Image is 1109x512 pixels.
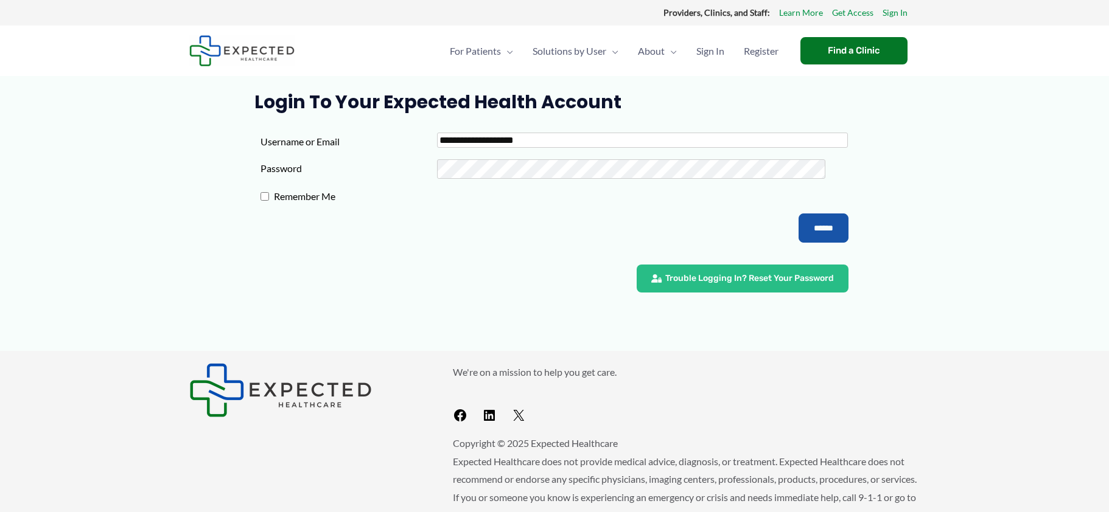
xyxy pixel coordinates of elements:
a: Sign In [687,30,734,72]
aside: Footer Widget 2 [453,363,920,428]
span: For Patients [450,30,501,72]
img: Expected Healthcare Logo - side, dark font, small [189,363,372,417]
span: Register [744,30,778,72]
span: Trouble Logging In? Reset Your Password [665,274,834,283]
label: Password [261,159,437,178]
span: Copyright © 2025 Expected Healthcare [453,437,618,449]
span: Menu Toggle [665,30,677,72]
span: Solutions by User [533,30,606,72]
span: Sign In [696,30,724,72]
span: About [638,30,665,72]
img: Expected Healthcare Logo - side, dark font, small [189,35,295,66]
strong: Providers, Clinics, and Staff: [663,7,770,18]
p: We're on a mission to help you get care. [453,363,920,381]
a: AboutMenu Toggle [628,30,687,72]
a: Find a Clinic [800,37,908,64]
nav: Primary Site Navigation [440,30,788,72]
a: Register [734,30,788,72]
a: Get Access [832,5,873,21]
label: Remember Me [269,187,446,206]
a: Learn More [779,5,823,21]
label: Username or Email [261,133,437,151]
span: Menu Toggle [606,30,618,72]
h1: Login to Your Expected Health Account [254,91,855,113]
a: For PatientsMenu Toggle [440,30,523,72]
a: Solutions by UserMenu Toggle [523,30,628,72]
aside: Footer Widget 1 [189,363,422,417]
a: Sign In [883,5,908,21]
span: Menu Toggle [501,30,513,72]
a: Trouble Logging In? Reset Your Password [637,265,848,292]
